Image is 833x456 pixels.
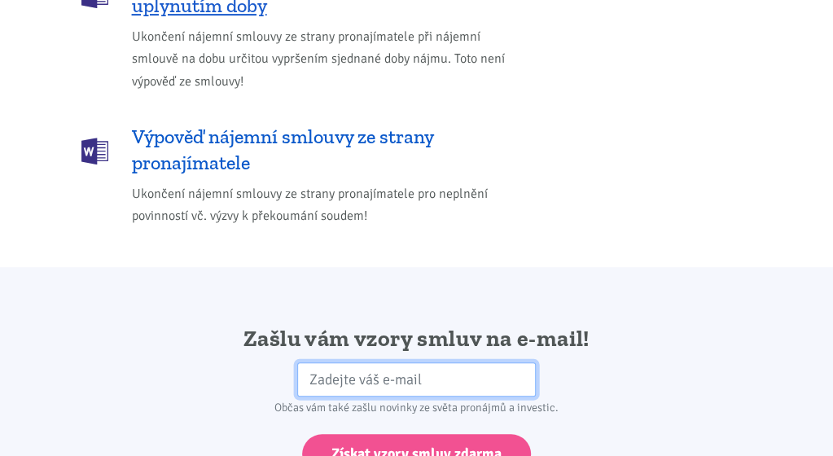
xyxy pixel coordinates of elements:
div: Občas vám také zašlu novinky ze světa pronájmů a investic. [232,397,601,419]
input: Zadejte váš e-mail [297,362,536,397]
img: DOCX (Word) [81,138,108,164]
h2: Zašlu vám vzory smluv na e-mail! [232,324,601,353]
span: Ukončení nájemní smlouvy ze strany pronajímatele pro neplnění povinností vč. výzvy k překoumání s... [132,183,521,227]
span: Výpověď nájemní smlouvy ze strany pronajímatele [132,124,521,176]
span: Ukončení nájemní smlouvy ze strany pronajímatele při nájemní smlouvě na dobu určitou vypršením sj... [132,26,521,93]
a: Výpověď nájemní smlouvy ze strany pronajímatele [81,124,521,176]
